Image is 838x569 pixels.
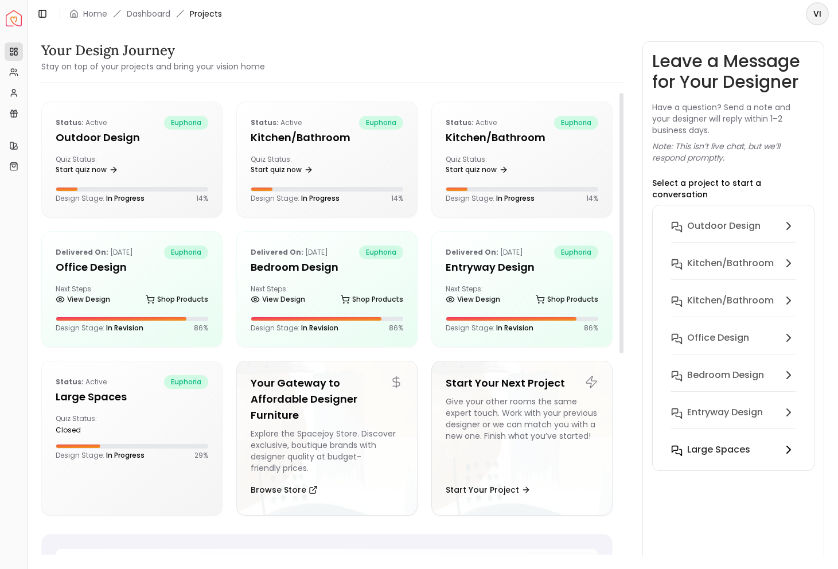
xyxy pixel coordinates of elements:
span: euphoria [164,245,208,259]
h6: Bedroom design [687,368,764,382]
div: Explore the Spacejoy Store. Discover exclusive, boutique brands with designer quality at budget-f... [251,428,403,474]
a: Shop Products [536,291,598,307]
small: Stay on top of your projects and bring your vision home [41,61,265,72]
div: Quiz Status: [446,155,517,178]
h5: Kitchen/Bathroom [446,130,598,146]
a: View Design [56,291,110,307]
a: Home [83,8,107,20]
h6: entryway design [687,406,763,419]
span: euphoria [554,245,598,259]
a: View Design [251,291,305,307]
span: In Progress [496,193,535,203]
p: 14 % [196,194,208,203]
p: Design Stage: [446,324,533,333]
h6: Outdoor design [687,219,761,233]
button: entryway design [662,401,805,438]
span: euphoria [164,116,208,130]
h5: Kitchen/Bathroom [251,130,403,146]
p: [DATE] [56,245,133,259]
span: Projects [190,8,222,20]
a: Shop Products [146,291,208,307]
p: Select a project to start a conversation [652,177,814,200]
span: euphoria [554,116,598,130]
h5: entryway design [446,259,598,275]
nav: breadcrumb [69,8,222,20]
p: [DATE] [446,245,523,259]
p: 14 % [586,194,598,203]
p: 14 % [391,194,403,203]
h5: Office design [56,259,208,275]
p: Design Stage: [56,324,143,333]
p: 86 % [389,324,403,333]
button: Outdoor design [662,215,805,252]
p: 29 % [194,451,208,460]
div: Quiz Status: [56,155,127,178]
a: Start Your Next ProjectGive your other rooms the same expert touch. Work with your previous desig... [431,361,613,516]
span: euphoria [359,116,403,130]
span: In Progress [301,193,340,203]
h5: Outdoor design [56,130,208,146]
h5: Bedroom design [251,259,403,275]
span: In Progress [106,193,145,203]
p: 86 % [194,324,208,333]
button: Kitchen/Bathroom [662,252,805,289]
button: Kitchen/Bathroom [662,289,805,326]
div: Quiz Status: [56,414,127,435]
a: Spacejoy [6,10,22,26]
h3: Leave a Message for Your Designer [652,51,814,92]
a: Start quiz now [56,162,118,178]
b: Status: [56,377,84,387]
p: Design Stage: [56,194,145,203]
p: [DATE] [251,245,328,259]
span: euphoria [359,245,403,259]
p: active [56,116,107,130]
span: In Revision [496,323,533,333]
span: In Progress [106,450,145,460]
b: Delivered on: [446,247,498,257]
p: active [446,116,497,130]
div: Give your other rooms the same expert touch. Work with your previous designer or we can match you... [446,396,598,474]
a: Your Gateway to Affordable Designer FurnitureExplore the Spacejoy Store. Discover exclusive, bout... [236,361,418,516]
a: Dashboard [127,8,170,20]
div: closed [56,426,127,435]
div: Next Steps: [251,284,403,307]
a: Shop Products [341,291,403,307]
span: In Revision [301,323,338,333]
h6: Kitchen/Bathroom [687,256,774,270]
button: Start Your Project [446,478,531,501]
a: Start quiz now [251,162,313,178]
p: Have a question? Send a note and your designer will reply within 1–2 business days. [652,102,814,136]
span: VI [807,3,828,24]
h5: Your Gateway to Affordable Designer Furniture [251,375,403,423]
button: Bedroom design [662,364,805,401]
a: View Design [446,291,500,307]
p: Design Stage: [56,451,145,460]
p: active [56,375,107,389]
button: VI [806,2,829,25]
div: Quiz Status: [251,155,322,178]
div: Next Steps: [446,284,598,307]
p: Note: This isn’t live chat, but we’ll respond promptly. [652,141,814,163]
h3: Your Design Journey [41,41,265,60]
p: active [251,116,302,130]
b: Status: [56,118,84,127]
b: Delivered on: [251,247,303,257]
h5: Start Your Next Project [446,375,598,391]
p: Design Stage: [446,194,535,203]
span: euphoria [164,375,208,389]
h6: Large Spaces [687,443,750,457]
b: Status: [251,118,279,127]
a: Start quiz now [446,162,508,178]
h6: Office design [687,331,749,345]
button: Browse Store [251,478,318,501]
p: Design Stage: [251,194,340,203]
img: Spacejoy Logo [6,10,22,26]
p: Design Stage: [251,324,338,333]
h5: Large Spaces [56,389,208,405]
button: Office design [662,326,805,364]
div: Next Steps: [56,284,208,307]
p: 86 % [584,324,598,333]
h6: Kitchen/Bathroom [687,294,774,307]
span: In Revision [106,323,143,333]
button: Large Spaces [662,438,805,461]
